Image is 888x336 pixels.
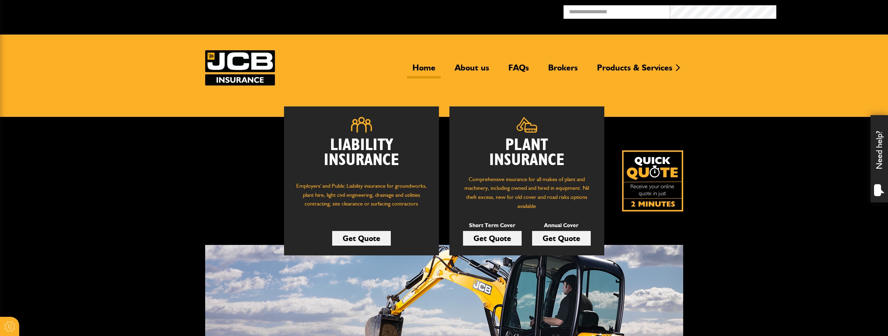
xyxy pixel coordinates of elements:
[776,5,883,16] button: Broker Login
[294,181,428,215] p: Employers' and Public Liability insurance for groundworks, plant hire, light civil engineering, d...
[532,221,591,230] p: Annual Cover
[503,62,534,79] a: FAQs
[407,62,441,79] a: Home
[622,150,683,211] img: Quick Quote
[543,62,583,79] a: Brokers
[460,175,594,210] p: Comprehensive insurance for all makes of plant and machinery, including owned and hired in equipm...
[449,62,494,79] a: About us
[460,138,594,168] h2: Plant Insurance
[532,231,591,246] a: Get Quote
[205,50,275,85] a: JCB Insurance Services
[592,62,678,79] a: Products & Services
[205,50,275,85] img: JCB Insurance Services logo
[332,231,391,246] a: Get Quote
[294,138,428,175] h2: Liability Insurance
[463,221,522,230] p: Short Term Cover
[463,231,522,246] a: Get Quote
[622,150,683,211] a: Get your insurance quote isn just 2-minutes
[871,115,888,202] div: Need help?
